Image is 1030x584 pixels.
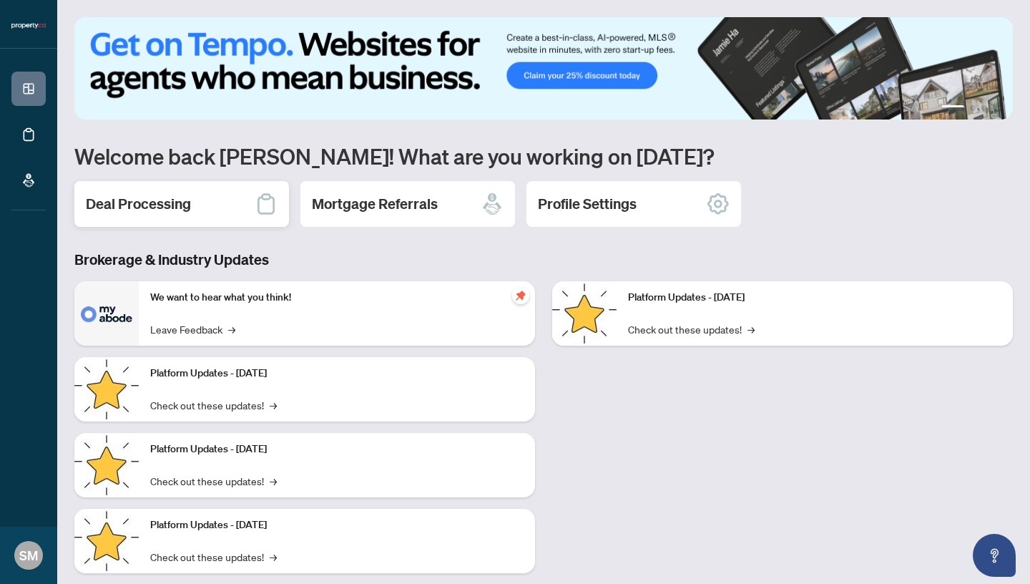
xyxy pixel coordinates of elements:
[86,194,191,214] h2: Deal Processing
[747,321,755,337] span: →
[973,534,1016,577] button: Open asap
[19,545,38,565] span: SM
[11,21,46,30] img: logo
[150,290,524,306] p: We want to hear what you think!
[150,366,524,381] p: Platform Updates - [DATE]
[74,357,139,422] img: Platform Updates - September 16, 2025
[74,433,139,497] img: Platform Updates - July 21, 2025
[74,142,1013,170] h1: Welcome back [PERSON_NAME]! What are you working on [DATE]?
[941,105,964,111] button: 1
[270,397,277,413] span: →
[538,194,637,214] h2: Profile Settings
[628,321,755,337] a: Check out these updates!→
[628,290,1001,306] p: Platform Updates - [DATE]
[270,549,277,565] span: →
[552,281,617,346] img: Platform Updates - June 23, 2025
[512,287,529,304] span: pushpin
[150,549,277,565] a: Check out these updates!→
[993,105,999,111] button: 4
[150,321,235,337] a: Leave Feedback→
[150,517,524,533] p: Platform Updates - [DATE]
[228,321,235,337] span: →
[270,473,277,489] span: →
[150,473,277,489] a: Check out these updates!→
[74,250,1013,270] h3: Brokerage & Industry Updates
[74,509,139,573] img: Platform Updates - July 8, 2025
[150,397,277,413] a: Check out these updates!→
[981,105,987,111] button: 3
[150,442,524,457] p: Platform Updates - [DATE]
[74,281,139,346] img: We want to hear what you think!
[970,105,976,111] button: 2
[312,194,438,214] h2: Mortgage Referrals
[74,17,1013,120] img: Slide 0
